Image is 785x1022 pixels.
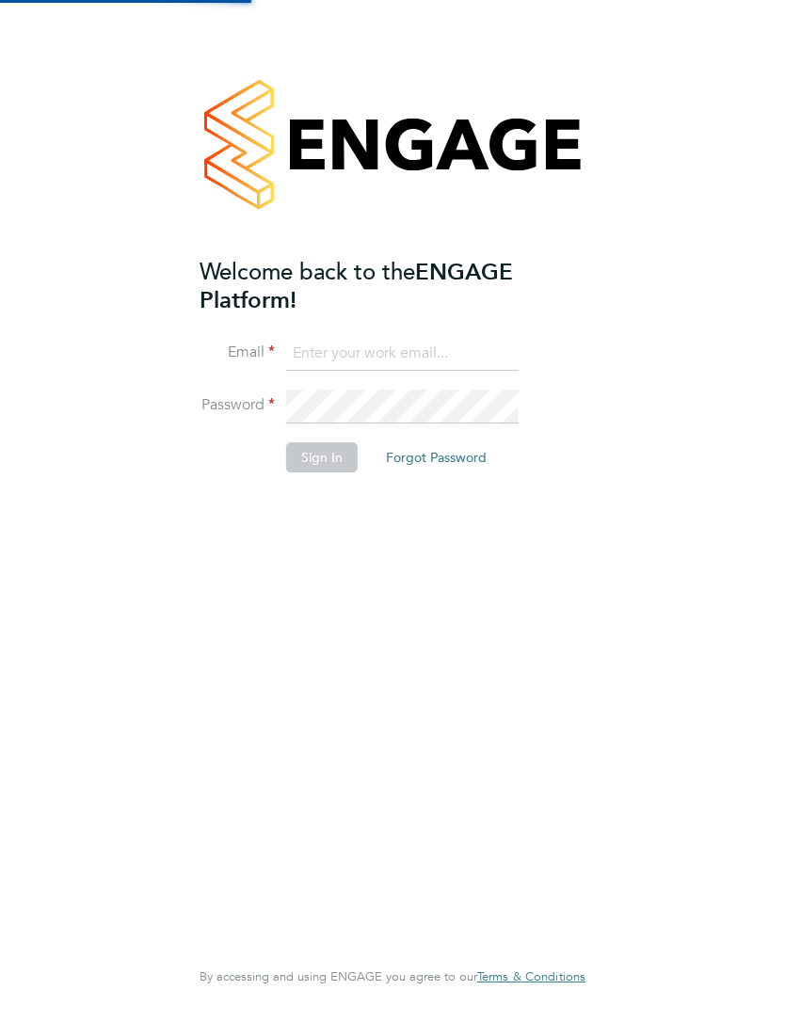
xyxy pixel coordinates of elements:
h2: ENGAGE Platform! [200,258,567,314]
label: Password [200,395,275,415]
button: Sign In [286,442,358,472]
span: By accessing and using ENGAGE you agree to our [200,968,585,984]
a: Terms & Conditions [477,969,585,984]
span: Welcome back to the [200,257,415,286]
input: Enter your work email... [286,337,519,371]
label: Email [200,343,275,362]
span: Terms & Conditions [477,968,585,984]
button: Forgot Password [371,442,502,472]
